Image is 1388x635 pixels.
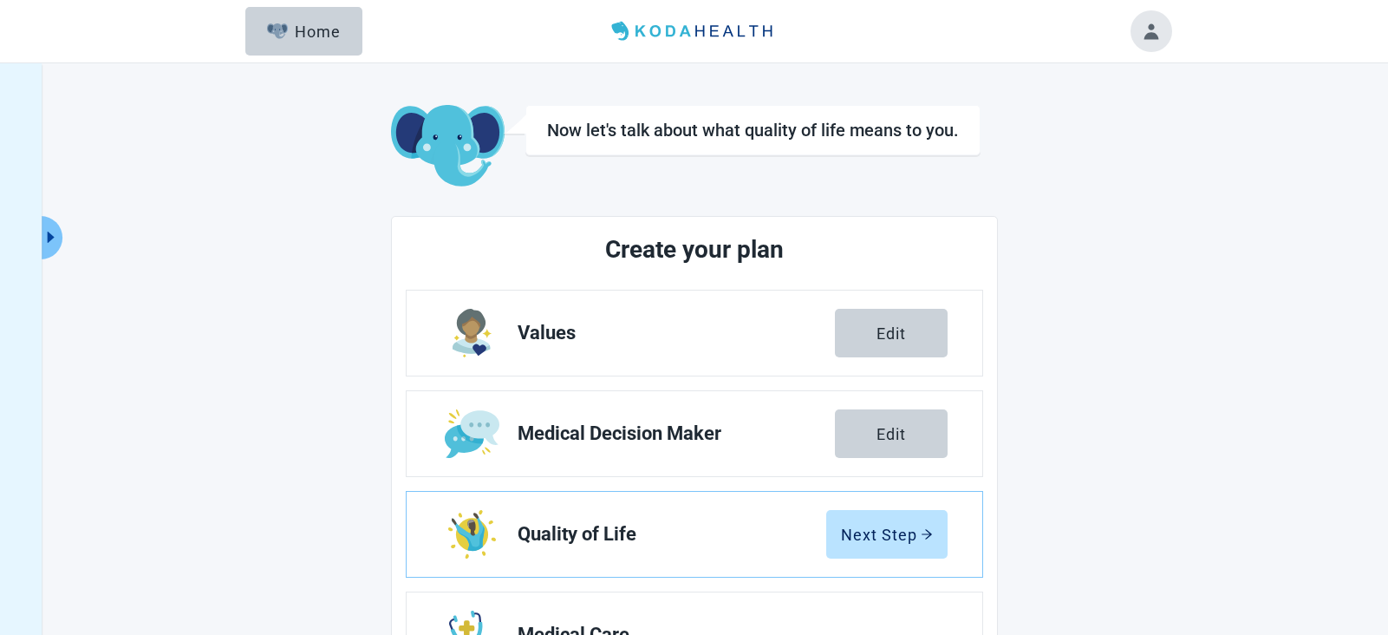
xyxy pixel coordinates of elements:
[826,510,948,559] button: Next Steparrow-right
[921,528,933,540] span: arrow-right
[391,105,505,188] img: Koda Elephant
[245,7,362,56] button: ElephantHome
[407,492,982,577] a: Edit Quality of Life section
[518,524,826,545] span: Quality of Life
[841,526,933,543] div: Next Step
[876,324,906,342] div: Edit
[518,323,835,344] span: Values
[835,309,948,357] button: Edit
[407,291,982,376] a: Edit Values section
[471,231,918,269] h2: Create your plan
[42,229,59,245] span: caret-right
[407,391,982,476] a: Edit Medical Decision Maker section
[547,120,959,141] h1: Now let's talk about what quality of life means to you.
[604,17,783,45] img: Koda Health
[267,23,289,39] img: Elephant
[876,425,906,442] div: Edit
[518,423,835,444] span: Medical Decision Maker
[267,23,342,40] div: Home
[1131,10,1172,52] button: Toggle account menu
[41,216,62,259] button: Expand menu
[835,409,948,458] button: Edit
